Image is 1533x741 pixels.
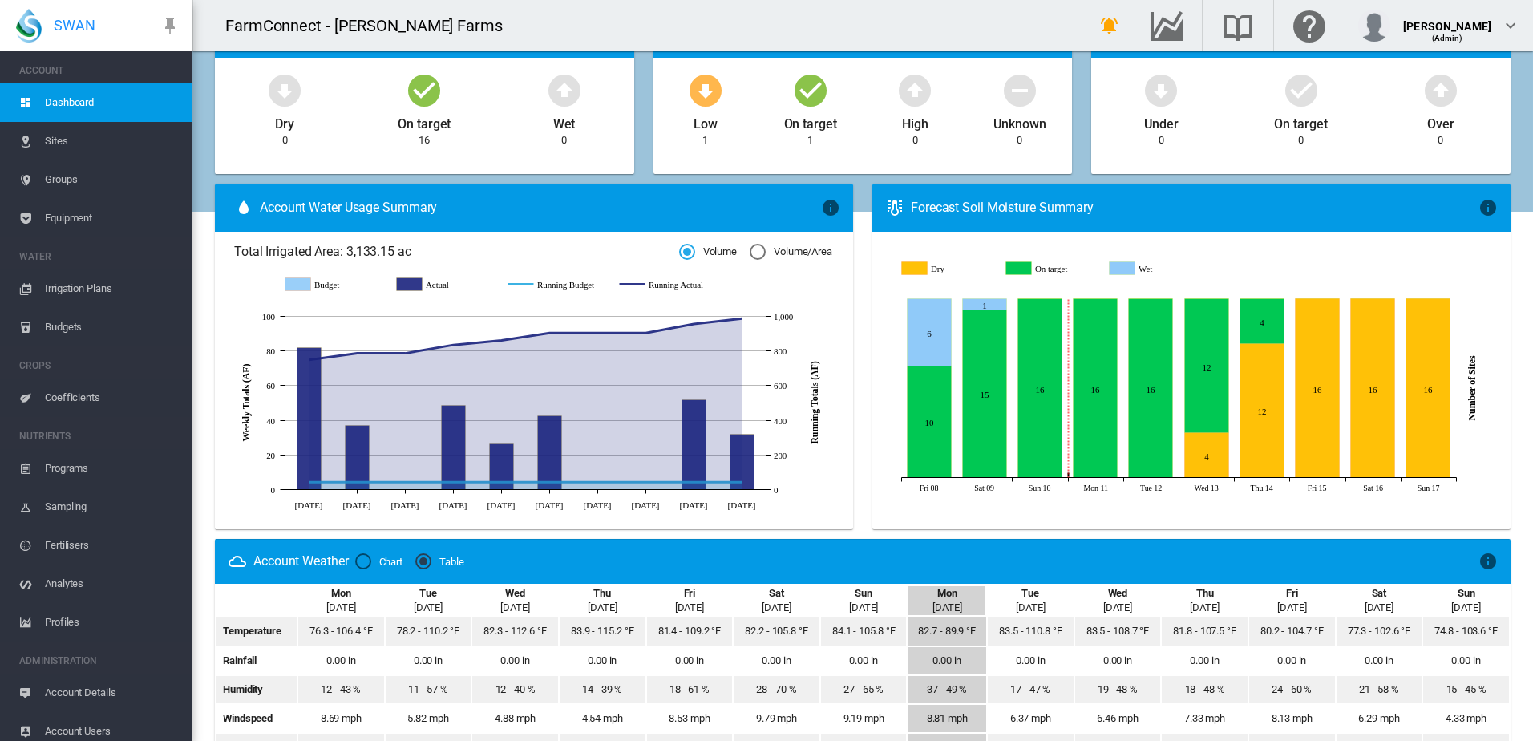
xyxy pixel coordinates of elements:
[228,552,247,571] md-icon: icon-weather-cloudy
[1307,484,1326,492] tspan: Fri 15
[354,350,360,356] circle: Running Actual Jun 15 786.54
[1451,601,1480,615] div: [DATE]
[1159,133,1164,148] div: 0
[1290,16,1329,35] md-icon: Click here for help
[472,647,558,674] td: 0.00 in
[1417,484,1439,492] tspan: Sun 17
[262,312,276,322] tspan: 100
[784,109,837,133] div: On target
[1250,711,1334,726] div: 8.13 mph
[1140,484,1162,492] tspan: Tue 12
[19,648,180,674] span: ADMINISTRATION
[1001,71,1039,109] md-icon: icon-minus-circle
[647,676,733,703] td: 18 - 61 %
[216,647,297,674] td: Rainfall
[1350,299,1394,478] g: Dry Aug 16, 2025 16
[419,133,430,148] div: 16
[45,379,180,417] span: Coefficients
[620,277,715,292] g: Running Actual
[45,526,180,565] span: Fertilisers
[774,312,794,322] tspan: 1,000
[774,451,787,460] tspan: 200
[988,676,1074,703] td: 17 - 47 %
[560,647,645,674] td: 0.00 in
[19,353,180,379] span: CROPS
[216,676,297,703] td: Humidity
[297,347,322,489] g: Actual Jun 8 81.87
[680,500,708,509] tspan: [DATE]
[386,617,471,645] td: 78.2 - 110.2 °F
[560,617,645,645] td: 83.9 - 115.2 °F
[1144,109,1179,133] div: Under
[1075,647,1161,674] td: 0.00 in
[1194,484,1218,492] tspan: Wed 13
[386,676,471,703] td: 11 - 57 %
[1478,552,1498,571] md-icon: icon-information
[1162,647,1248,674] td: 0.00 in
[546,479,552,485] circle: Running Budget Jul 13 42.33
[1337,617,1422,645] td: 77.3 - 102.6 °F
[1337,647,1422,674] td: 0.00 in
[1372,586,1387,601] div: Sat, Aug 16, 2025
[1240,299,1284,344] g: On target Aug 14, 2025 4
[1021,586,1039,601] div: Tue, Aug 12, 2025
[791,71,830,109] md-icon: icon-checkbox-marked-circle
[498,337,504,343] circle: Running Actual Jul 6 861.51
[642,479,649,485] circle: Running Budget Jul 27 42.33
[266,451,275,460] tspan: 20
[500,601,529,615] div: [DATE]
[962,299,1006,310] g: Wet Aug 09, 2025 1
[821,676,907,703] td: 27 - 65 %
[937,586,957,601] div: Mon, Aug 11, 2025
[487,500,516,509] tspan: [DATE]
[734,676,819,703] td: 28 - 70 %
[1076,711,1160,726] div: 6.46 mph
[750,245,832,260] md-radio-button: Volume/Area
[593,586,611,601] div: Thu, Aug 7, 2025
[974,484,994,492] tspan: Sat 09
[1163,711,1247,726] div: 7.33 mph
[266,346,275,356] tspan: 80
[1147,16,1186,35] md-icon: Go to the Data Hub
[1110,261,1201,276] g: Wet
[19,423,180,449] span: NUTRIENTS
[305,356,312,362] circle: Running Actual Jun 8 749.32
[355,554,403,569] md-radio-button: Chart
[560,711,645,726] div: 4.54 mph
[45,160,180,199] span: Groups
[647,647,733,674] td: 0.00 in
[690,321,697,327] circle: Running Actual Aug 3 955.73
[648,711,732,726] div: 8.53 mph
[896,71,934,109] md-icon: icon-arrow-up-bold-circle
[266,416,275,426] tspan: 40
[298,617,384,645] td: 76.3 - 106.4 °F
[734,647,819,674] td: 0.00 in
[1282,71,1321,109] md-icon: icon-checkbox-marked-circle
[1406,299,1450,478] g: Dry Aug 17, 2025 16
[45,308,180,346] span: Budgets
[902,261,993,276] g: Dry
[1006,261,1098,276] g: On target
[472,676,558,703] td: 12 - 40 %
[216,617,297,645] td: Temperature
[1501,16,1520,35] md-icon: icon-chevron-down
[962,310,1006,478] g: On target Aug 09, 2025 15
[253,553,349,570] div: Account Weather
[415,554,464,569] md-radio-button: Table
[694,109,718,133] div: Low
[1363,484,1383,492] tspan: Sat 16
[1128,299,1172,478] g: On target Aug 12, 2025 16
[472,617,558,645] td: 82.3 - 112.6 °F
[560,676,645,703] td: 14 - 39 %
[807,133,813,148] div: 1
[642,330,649,336] circle: Running Actual Jul 27 904.02
[907,366,951,478] g: On target Aug 08, 2025 10
[1108,586,1128,601] div: Wed, Aug 13, 2025
[498,479,504,485] circle: Running Budget Jul 6 42.33
[1094,10,1126,42] button: icon-bell-ring
[391,500,419,509] tspan: [DATE]
[419,586,437,601] div: Tue, Aug 5, 2025
[821,647,907,674] td: 0.00 in
[298,676,384,703] td: 12 - 43 %
[386,711,471,726] div: 5.82 mph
